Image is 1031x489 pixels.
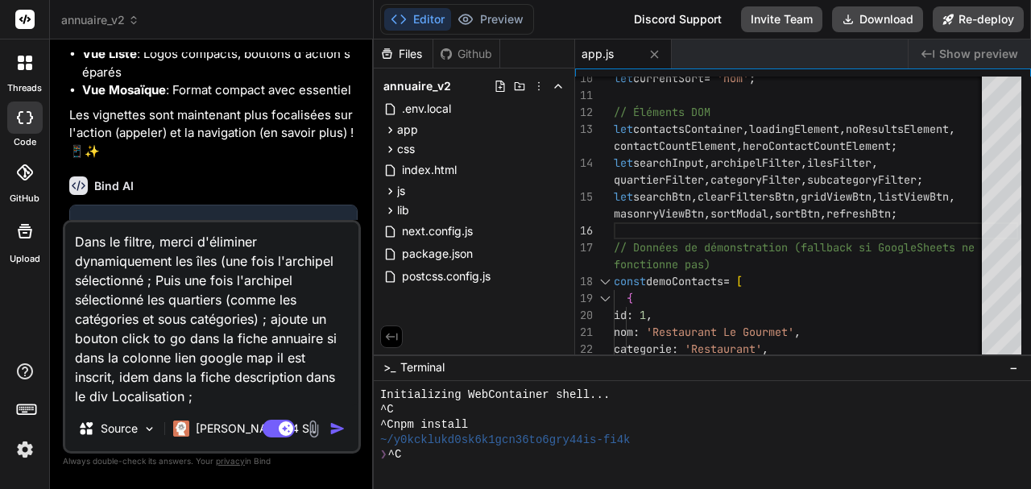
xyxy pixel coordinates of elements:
span: , [704,206,710,221]
span: , [646,308,652,322]
span: , [794,325,801,339]
div: Files [374,46,433,62]
img: icon [329,421,346,437]
span: searchBtn [633,189,691,204]
span: refreshBtn [826,206,891,221]
span: : [672,342,678,356]
span: .env.local [400,99,453,118]
span: ^C [388,447,402,462]
div: Click to collapse the range. [594,290,615,307]
span: : [633,325,640,339]
span: let [614,155,633,170]
span: ; [891,139,897,153]
span: archipelFilter [710,155,801,170]
label: GitHub [10,192,39,205]
div: 17 [575,239,593,256]
span: searchInput [633,155,704,170]
span: // Données de démonstration (fallback si Google [614,240,917,255]
span: , [704,172,710,187]
span: demoContacts [646,274,723,288]
span: js [397,183,405,199]
span: , [743,122,749,136]
span: , [872,189,878,204]
div: 22 [575,341,593,358]
span: loadingElement [749,122,839,136]
button: − [1006,354,1021,380]
span: Terminal [400,359,445,375]
span: // Éléments DOM [614,105,710,119]
span: Sheets ne [917,240,975,255]
div: 18 [575,273,593,290]
span: sortBtn [775,206,820,221]
span: 1 [640,308,646,322]
span: ; [891,206,897,221]
span: quartierFilter [614,172,704,187]
label: code [14,135,36,149]
span: const [614,274,646,288]
div: 11 [575,87,593,104]
span: , [872,155,878,170]
span: Initializing WebContainer shell... [380,387,610,403]
span: 'Restaurant' [685,342,762,356]
div: 16 [575,222,593,239]
span: { [627,291,633,305]
span: ilesFilter [807,155,872,170]
button: Download [832,6,923,32]
button: Editor [384,8,451,31]
button: Invite Team [741,6,822,32]
div: 19 [575,290,593,307]
span: annuaire_v2 [61,12,139,28]
span: : [627,308,633,322]
span: , [949,122,955,136]
span: next.config.js [400,222,474,241]
span: privacy [216,456,245,466]
label: Upload [10,252,40,266]
span: gridViewBtn [801,189,872,204]
div: 14 [575,155,593,172]
span: annuaire_v2 [383,78,451,94]
span: id [614,308,627,322]
span: subcategoryFilter [807,172,917,187]
span: ^C [380,402,394,417]
strong: Vue Mosaïque [82,82,166,97]
span: , [820,206,826,221]
div: Discord Support [624,6,731,32]
div: 20 [575,307,593,324]
textarea: Dans le filtre, merci d'éliminer dynamiquement les îles (une fois l'archipel sélectionné ; Puis u... [65,222,358,406]
img: settings [11,436,39,463]
span: , [691,189,698,204]
button: Preview [451,8,530,31]
span: − [1009,359,1018,375]
span: , [768,206,775,221]
span: package.json [400,244,474,263]
span: nom [614,325,633,339]
li: : Logos compacts, boutons d'action séparés [82,45,358,81]
button: Re-deploy [933,6,1024,32]
p: [PERSON_NAME] 4 S.. [196,421,316,437]
span: sortModal [710,206,768,221]
span: css [397,141,415,157]
span: postcss.config.js [400,267,492,286]
div: 15 [575,189,593,205]
div: 13 [575,121,593,138]
span: , [736,139,743,153]
span: heroContactCountElement [743,139,891,153]
li: : Format compact avec essentiel [82,81,358,100]
p: Les vignettes sont maintenant plus focalisées sur l'action (appeler) et la navigation (en savoir ... [69,106,358,161]
span: , [801,155,807,170]
img: attachment [304,420,323,438]
span: clearFiltersBtn [698,189,794,204]
span: , [794,189,801,204]
span: , [839,122,846,136]
span: ^Cnpm install [380,417,468,433]
strong: Vue Liste [82,46,137,61]
p: Always double-check its answers. Your in Bind [63,454,361,469]
span: index.html [400,160,458,180]
img: Pick Models [143,422,156,436]
span: = [723,274,730,288]
span: listViewBtn [878,189,949,204]
span: categorie [614,342,672,356]
span: Show preview [939,46,1018,62]
h6: Bind AI [94,178,134,194]
span: app.js [582,46,614,62]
